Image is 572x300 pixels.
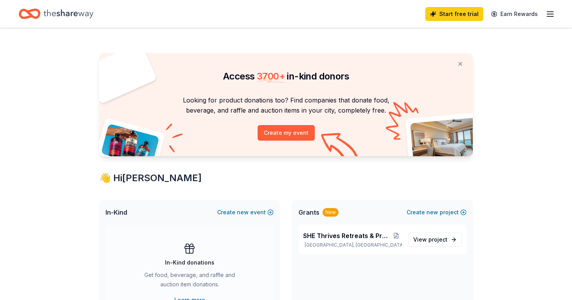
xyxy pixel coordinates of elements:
div: In-Kind donations [165,258,214,267]
div: Get food, beverage, and raffle and auction item donations. [137,270,242,292]
span: SHE Thrives Retreats & Programming [303,231,390,240]
a: Home [19,5,93,23]
span: Access in-kind donors [223,71,349,82]
img: Pizza [91,48,151,98]
span: In-Kind [105,208,127,217]
span: project [428,236,447,243]
a: Start free trial [425,7,483,21]
button: Createnewproject [407,208,467,217]
span: View [413,235,447,244]
span: new [426,208,438,217]
div: New [323,208,339,217]
span: Grants [298,208,319,217]
p: [GEOGRAPHIC_DATA], [GEOGRAPHIC_DATA] [303,242,402,248]
span: new [237,208,249,217]
button: Create my event [258,125,315,141]
button: Createnewevent [217,208,274,217]
a: View project [408,233,462,247]
div: 👋 Hi [PERSON_NAME] [99,172,473,184]
span: 3700 + [257,71,285,82]
a: Earn Rewards [486,7,542,21]
img: Curvy arrow [321,133,360,162]
p: Looking for product donations too? Find companies that donate food, beverage, and raffle and auct... [109,95,463,116]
